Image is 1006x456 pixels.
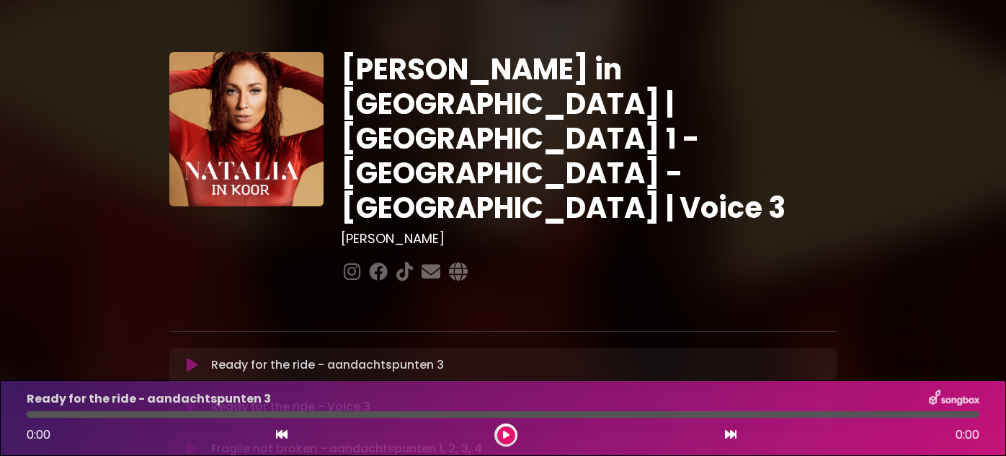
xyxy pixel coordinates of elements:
p: Ready for the ride - aandachtspunten 3 [211,356,444,374]
img: songbox-logo-white.png [929,390,979,408]
h1: [PERSON_NAME] in [GEOGRAPHIC_DATA] | [GEOGRAPHIC_DATA] 1 - [GEOGRAPHIC_DATA] - [GEOGRAPHIC_DATA] ... [341,52,837,225]
span: 0:00 [27,426,50,443]
img: YTVS25JmS9CLUqXqkEhs [169,52,324,206]
span: 0:00 [956,426,979,444]
h3: [PERSON_NAME] [341,231,837,247]
p: Ready for the ride - aandachtspunten 3 [27,390,271,408]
